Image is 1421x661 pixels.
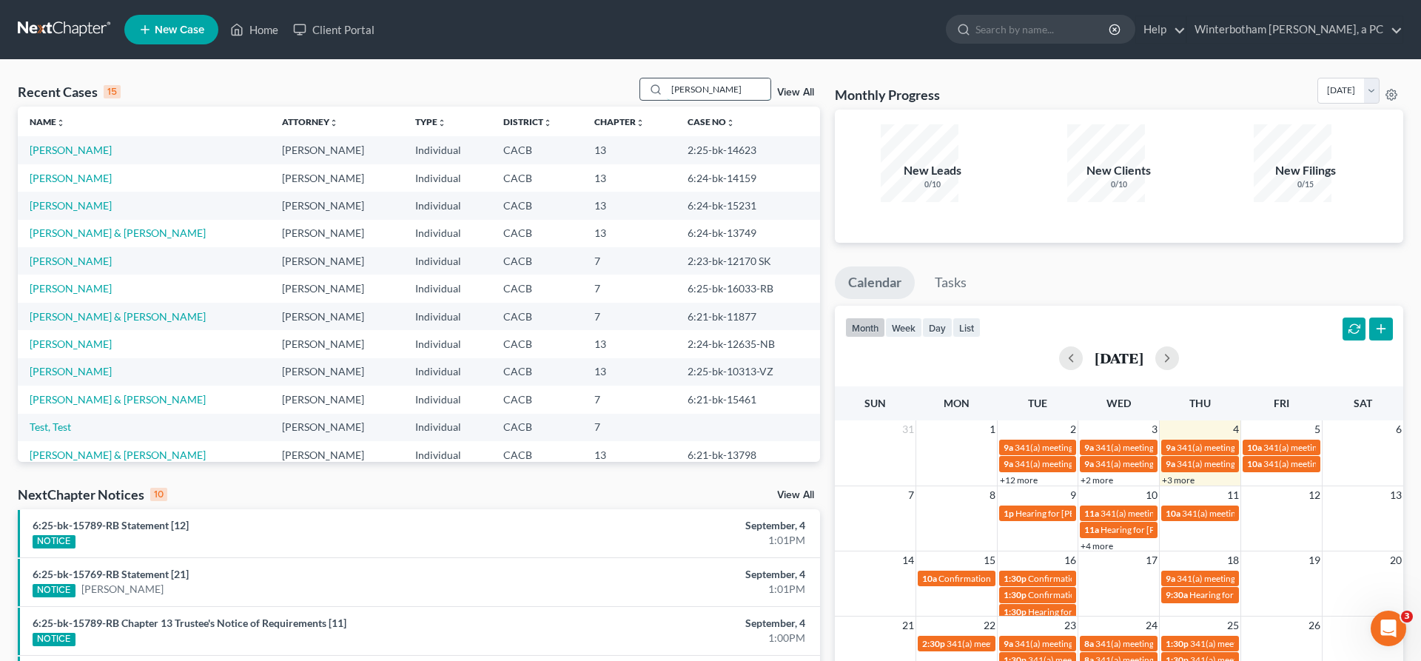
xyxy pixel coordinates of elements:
[1166,573,1175,584] span: 9a
[582,303,676,330] td: 7
[881,162,984,179] div: New Leads
[1028,397,1047,409] span: Tue
[1095,442,1238,453] span: 341(a) meeting for [PERSON_NAME]
[491,275,583,302] td: CACB
[1004,638,1013,649] span: 9a
[1136,16,1186,43] a: Help
[881,179,984,190] div: 0/10
[491,330,583,358] td: CACB
[223,16,286,43] a: Home
[155,24,204,36] span: New Case
[403,303,491,330] td: Individual
[922,573,937,584] span: 10a
[491,386,583,413] td: CACB
[1371,611,1406,646] iframe: Intercom live chat
[270,164,403,192] td: [PERSON_NAME]
[30,310,206,323] a: [PERSON_NAME] & [PERSON_NAME]
[1095,350,1143,366] h2: [DATE]
[270,136,403,164] td: [PERSON_NAME]
[1101,508,1331,519] span: 341(a) meeting for [PERSON_NAME] and [PERSON_NAME]
[270,220,403,247] td: [PERSON_NAME]
[676,330,819,358] td: 2:24-bk-12635-NB
[676,358,819,386] td: 2:25-bk-10313-VZ
[982,617,997,634] span: 22
[1263,458,1406,469] span: 341(a) meeting for [PERSON_NAME]
[30,227,206,239] a: [PERSON_NAME] & [PERSON_NAME]
[30,449,206,461] a: [PERSON_NAME] & [PERSON_NAME]
[1388,551,1403,569] span: 20
[975,16,1111,43] input: Search by name...
[30,144,112,156] a: [PERSON_NAME]
[81,582,164,597] a: [PERSON_NAME]
[1081,474,1113,486] a: +2 more
[1177,573,1320,584] span: 341(a) meeting for [PERSON_NAME]
[1028,573,1354,584] span: Confirmation hearing for [PERSON_NAME] and [PERSON_NAME] [PERSON_NAME]
[30,365,112,378] a: [PERSON_NAME]
[582,164,676,192] td: 13
[1004,508,1014,519] span: 1p
[1166,638,1189,649] span: 1:30p
[676,303,819,330] td: 6:21-bk-11877
[403,164,491,192] td: Individual
[1226,617,1240,634] span: 25
[1144,486,1159,504] span: 10
[676,247,819,275] td: 2:23-bk-12170 SK
[1069,486,1078,504] span: 9
[33,617,346,629] a: 6:25-bk-15789-RB Chapter 13 Trustee's Notice of Requirements [11]
[1166,458,1175,469] span: 9a
[403,386,491,413] td: Individual
[901,551,916,569] span: 14
[557,631,805,645] div: 1:00PM
[270,414,403,441] td: [PERSON_NAME]
[30,338,112,350] a: [PERSON_NAME]
[270,275,403,302] td: [PERSON_NAME]
[491,303,583,330] td: CACB
[1189,589,1392,600] span: Hearing for [PERSON_NAME] and [PERSON_NAME]
[1084,458,1094,469] span: 9a
[1084,442,1094,453] span: 9a
[885,318,922,338] button: week
[491,441,583,469] td: CACB
[921,266,980,299] a: Tasks
[1307,486,1322,504] span: 12
[1388,486,1403,504] span: 13
[1084,524,1099,535] span: 11a
[1177,442,1320,453] span: 341(a) meeting for [PERSON_NAME]
[329,118,338,127] i: unfold_more
[1067,179,1171,190] div: 0/10
[30,172,112,184] a: [PERSON_NAME]
[636,118,645,127] i: unfold_more
[676,164,819,192] td: 6:24-bk-14159
[582,247,676,275] td: 7
[403,441,491,469] td: Individual
[1015,638,1158,649] span: 341(a) meeting for [PERSON_NAME]
[403,247,491,275] td: Individual
[1004,458,1013,469] span: 9a
[726,118,735,127] i: unfold_more
[1081,540,1113,551] a: +4 more
[1015,508,1218,519] span: Hearing for [PERSON_NAME] and [PERSON_NAME]
[1084,638,1094,649] span: 8a
[1394,420,1403,438] span: 6
[403,358,491,386] td: Individual
[30,255,112,267] a: [PERSON_NAME]
[582,275,676,302] td: 7
[491,136,583,164] td: CACB
[30,393,206,406] a: [PERSON_NAME] & [PERSON_NAME]
[18,83,121,101] div: Recent Cases
[286,16,382,43] a: Client Portal
[676,136,819,164] td: 2:25-bk-14623
[403,136,491,164] td: Individual
[676,192,819,219] td: 6:24-bk-15231
[953,318,981,338] button: list
[1189,397,1211,409] span: Thu
[30,282,112,295] a: [PERSON_NAME]
[988,486,997,504] span: 8
[1095,638,1238,649] span: 341(a) meeting for [PERSON_NAME]
[1190,638,1333,649] span: 341(a) meeting for [PERSON_NAME]
[1226,551,1240,569] span: 18
[33,535,75,548] div: NOTICE
[845,318,885,338] button: month
[777,490,814,500] a: View All
[557,567,805,582] div: September, 4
